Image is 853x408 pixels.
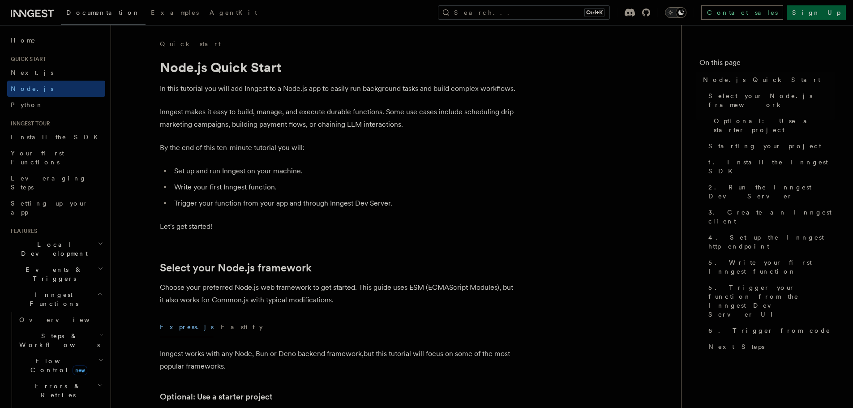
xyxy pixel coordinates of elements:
span: Your first Functions [11,150,64,166]
a: Sign Up [787,5,846,20]
a: Setting up your app [7,195,105,220]
span: Steps & Workflows [16,331,100,349]
span: Python [11,101,43,108]
span: 1. Install the Inngest SDK [708,158,835,176]
a: Select your Node.js framework [705,88,835,113]
span: Leveraging Steps [11,175,86,191]
span: 5. Trigger your function from the Inngest Dev Server UI [708,283,835,319]
a: Contact sales [701,5,783,20]
li: Write your first Inngest function. [171,181,518,193]
span: Events & Triggers [7,265,98,283]
span: Node.js Quick Start [703,75,820,84]
button: Toggle dark mode [665,7,686,18]
li: Trigger your function from your app and through Inngest Dev Server. [171,197,518,210]
span: Optional: Use a starter project [714,116,835,134]
span: Overview [19,316,111,323]
button: Flow Controlnew [16,353,105,378]
a: 1. Install the Inngest SDK [705,154,835,179]
span: AgentKit [210,9,257,16]
span: Features [7,228,37,235]
p: In this tutorial you will add Inngest to a Node.js app to easily run background tasks and build c... [160,82,518,95]
a: Quick start [160,39,221,48]
a: Python [7,97,105,113]
span: 2. Run the Inngest Dev Server [708,183,835,201]
button: Fastify [221,317,263,337]
a: 2. Run the Inngest Dev Server [705,179,835,204]
span: 4. Set up the Inngest http endpoint [708,233,835,251]
a: Examples [146,3,204,24]
a: Optional: Use a starter project [710,113,835,138]
span: 5. Write your first Inngest function [708,258,835,276]
span: Next Steps [708,342,764,351]
button: Search...Ctrl+K [438,5,610,20]
a: Overview [16,312,105,328]
button: Express.js [160,317,214,337]
a: Node.js [7,81,105,97]
button: Steps & Workflows [16,328,105,353]
a: Your first Functions [7,145,105,170]
span: Flow Control [16,356,99,374]
a: Starting your project [705,138,835,154]
span: Setting up your app [11,200,88,216]
p: Let's get started! [160,220,518,233]
a: AgentKit [204,3,262,24]
a: Next Steps [705,339,835,355]
p: Inngest works with any Node, Bun or Deno backend framework,but this tutorial will focus on some o... [160,348,518,373]
span: Home [11,36,36,45]
button: Inngest Functions [7,287,105,312]
span: Errors & Retries [16,382,97,399]
a: Optional: Use a starter project [160,391,273,403]
a: Home [7,32,105,48]
span: Quick start [7,56,46,63]
a: Documentation [61,3,146,25]
span: Install the SDK [11,133,103,141]
h4: On this page [699,57,835,72]
a: Leveraging Steps [7,170,105,195]
button: Local Development [7,236,105,262]
a: Select your Node.js framework [160,262,312,274]
span: new [73,365,87,375]
span: Local Development [7,240,98,258]
span: Inngest Functions [7,290,97,308]
button: Events & Triggers [7,262,105,287]
p: Choose your preferred Node.js web framework to get started. This guide uses ESM (ECMAScript Modul... [160,281,518,306]
a: 6. Trigger from code [705,322,835,339]
span: Inngest tour [7,120,50,127]
button: Errors & Retries [16,378,105,403]
span: Starting your project [708,142,821,150]
a: 5. Trigger your function from the Inngest Dev Server UI [705,279,835,322]
span: 3. Create an Inngest client [708,208,835,226]
span: Next.js [11,69,53,76]
p: Inngest makes it easy to build, manage, and execute durable functions. Some use cases include sch... [160,106,518,131]
span: 6. Trigger from code [708,326,831,335]
a: 4. Set up the Inngest http endpoint [705,229,835,254]
li: Set up and run Inngest on your machine. [171,165,518,177]
span: Select your Node.js framework [708,91,835,109]
a: Next.js [7,64,105,81]
a: Install the SDK [7,129,105,145]
a: Node.js Quick Start [699,72,835,88]
p: By the end of this ten-minute tutorial you will: [160,142,518,154]
h1: Node.js Quick Start [160,59,518,75]
span: Node.js [11,85,53,92]
a: 5. Write your first Inngest function [705,254,835,279]
kbd: Ctrl+K [584,8,604,17]
a: 3. Create an Inngest client [705,204,835,229]
span: Examples [151,9,199,16]
span: Documentation [66,9,140,16]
